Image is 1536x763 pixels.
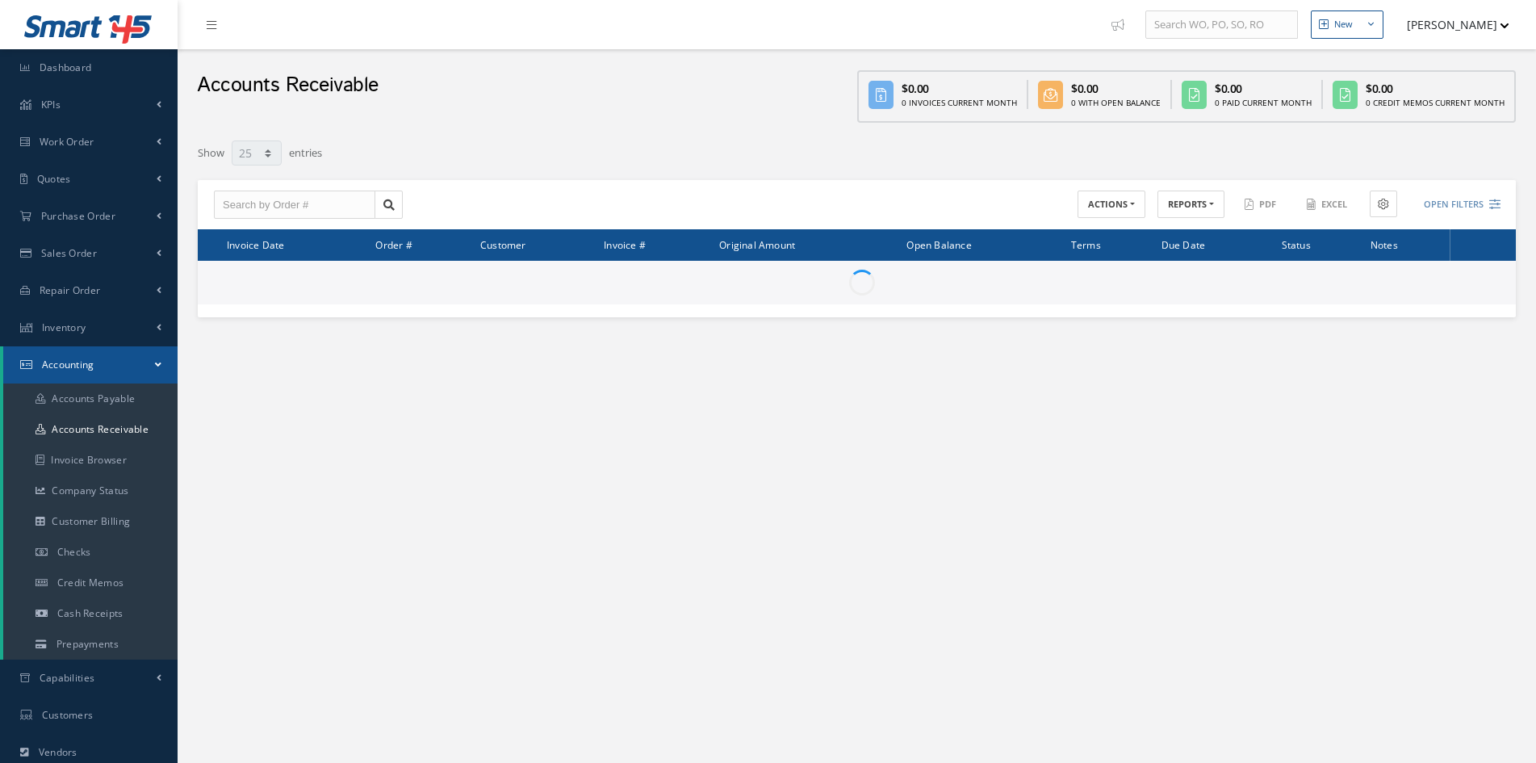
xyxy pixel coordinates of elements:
[1366,97,1505,109] div: 0 Credit Memos Current Month
[1282,237,1311,252] span: Status
[1366,80,1505,97] div: $0.00
[42,358,94,371] span: Accounting
[3,506,178,537] a: Customer Billing
[227,237,284,252] span: Invoice Date
[1409,191,1500,218] button: Open Filters
[1078,191,1145,219] button: ACTIONS
[3,384,178,414] a: Accounts Payable
[3,346,178,384] a: Accounting
[1311,10,1383,39] button: New
[902,80,1017,97] div: $0.00
[1392,9,1509,40] button: [PERSON_NAME]
[57,576,124,589] span: Credit Memos
[41,98,61,111] span: KPIs
[604,237,646,252] span: Invoice #
[1071,97,1161,109] div: 0 With Open Balance
[1215,80,1312,97] div: $0.00
[42,321,86,334] span: Inventory
[40,671,95,685] span: Capabilities
[1237,191,1287,219] button: PDF
[3,476,178,506] a: Company Status
[3,598,178,629] a: Cash Receipts
[902,97,1017,109] div: 0 Invoices Current Month
[1071,80,1161,97] div: $0.00
[57,637,119,651] span: Prepayments
[197,73,379,98] h2: Accounts Receivable
[480,237,526,252] span: Customer
[1371,237,1398,252] span: Notes
[198,139,224,161] label: Show
[57,606,123,620] span: Cash Receipts
[3,568,178,598] a: Credit Memos
[289,139,322,161] label: entries
[3,537,178,568] a: Checks
[39,745,77,759] span: Vendors
[57,545,91,559] span: Checks
[3,445,178,476] a: Invoice Browser
[1334,18,1353,31] div: New
[1161,237,1206,252] span: Due Date
[375,237,412,252] span: Order #
[3,414,178,445] a: Accounts Receivable
[40,61,92,74] span: Dashboard
[3,629,178,660] a: Prepayments
[1215,97,1312,109] div: 0 Paid Current Month
[214,191,375,220] input: Search by Order #
[906,237,971,252] span: Open Balance
[41,246,97,260] span: Sales Order
[37,172,71,186] span: Quotes
[41,209,115,223] span: Purchase Order
[42,708,94,722] span: Customers
[1145,10,1298,40] input: Search WO, PO, SO, RO
[719,237,795,252] span: Original Amount
[40,283,101,297] span: Repair Order
[1071,237,1101,252] span: Terms
[1299,191,1358,219] button: Excel
[1157,191,1224,219] button: REPORTS
[40,135,94,149] span: Work Order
